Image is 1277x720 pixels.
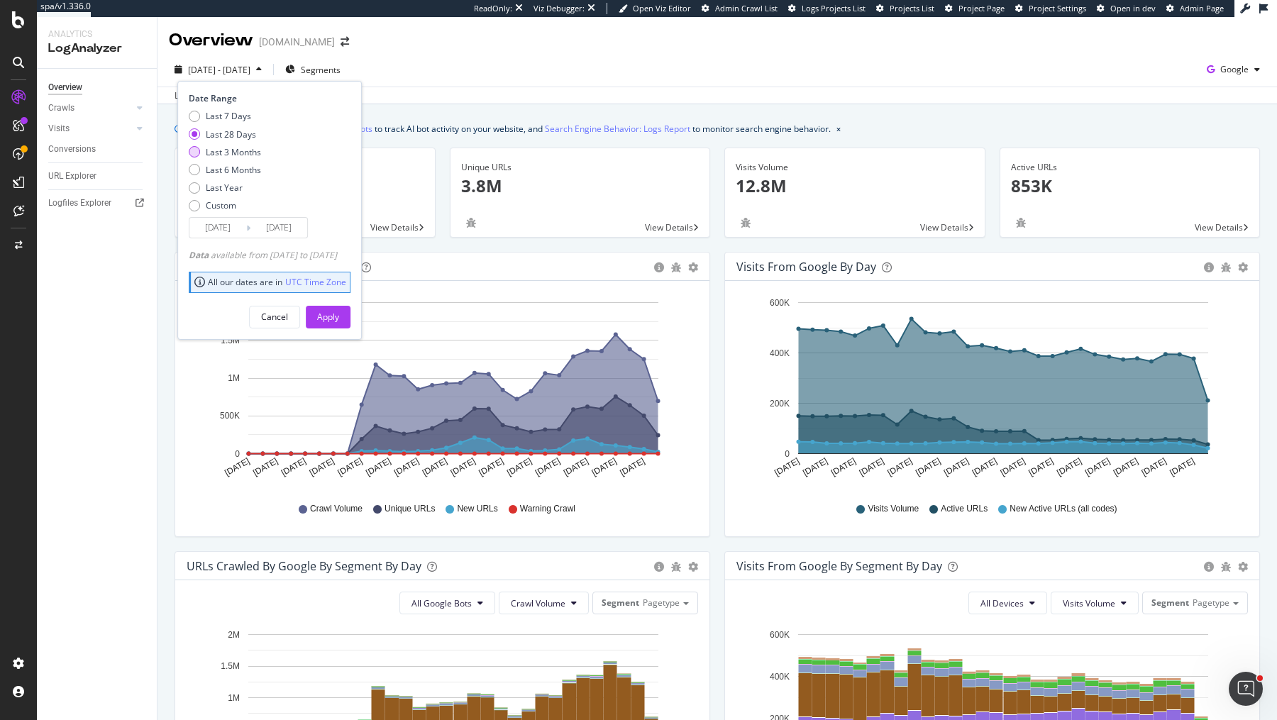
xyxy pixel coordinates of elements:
span: View Details [1195,221,1243,233]
text: 1M [228,693,240,703]
text: [DATE] [1112,456,1140,478]
a: UTC Time Zone [285,276,346,288]
button: Segments [280,58,346,81]
div: info banner [175,121,1260,136]
a: Projects List [876,3,934,14]
span: View Details [370,221,419,233]
div: Analytics [48,28,145,40]
div: gear [1238,562,1248,572]
p: 3.8M [461,174,700,198]
div: Visits [48,121,70,136]
text: [DATE] [505,456,534,478]
text: [DATE] [914,456,942,478]
div: Last 3 Months [189,146,261,158]
button: Google [1201,58,1266,81]
div: Viz Debugger: [534,3,585,14]
span: Pagetype [643,597,680,609]
span: View Details [645,221,693,233]
div: Last Year [206,182,243,194]
span: Logs Projects List [802,3,866,13]
div: Last 6 Months [206,164,261,176]
p: 12.8M [736,174,974,198]
div: All our dates are in [194,276,346,288]
span: Active URLs [941,503,988,515]
text: [DATE] [886,456,914,478]
a: Admin Crawl List [702,3,778,14]
text: [DATE] [1140,456,1168,478]
a: Overview [48,80,147,95]
div: Cancel [261,311,288,323]
span: Open in dev [1110,3,1156,13]
div: Custom [189,199,261,211]
span: Project Settings [1029,3,1086,13]
text: [DATE] [971,456,999,478]
div: URL Explorer [48,169,96,184]
span: Admin Page [1180,3,1224,13]
span: Data [189,249,211,261]
div: bug [736,218,756,228]
div: Last 3 Months [206,146,261,158]
text: 1M [228,373,240,383]
text: 600K [770,298,790,308]
a: Search Engine Behavior: Logs Report [545,121,690,136]
div: Logfiles Explorer [48,196,111,211]
text: [DATE] [999,456,1027,478]
div: Visits Volume [736,161,974,174]
div: bug [671,262,681,272]
text: 0 [235,449,240,459]
div: bug [1221,562,1231,572]
span: View Details [920,221,968,233]
div: A chart. [736,292,1249,489]
div: ReadOnly: [474,3,512,14]
button: All Devices [968,592,1047,614]
text: [DATE] [449,456,477,478]
span: Segment [1151,597,1189,609]
span: Unique URLs [385,503,435,515]
div: Visits from Google by day [736,260,876,274]
text: [DATE] [392,456,421,478]
text: [DATE] [280,456,308,478]
span: New URLs [457,503,497,515]
span: All Devices [980,597,1024,609]
span: Google [1220,63,1249,75]
div: Overview [169,28,253,52]
text: [DATE] [1168,456,1196,478]
a: Open in dev [1097,3,1156,14]
text: 1.5M [221,336,240,345]
div: Crawls [48,101,74,116]
span: Warning Crawl [520,503,575,515]
text: [DATE] [251,456,280,478]
a: Visits [48,121,133,136]
span: Segments [301,64,341,76]
div: gear [1238,262,1248,272]
text: [DATE] [421,456,449,478]
a: Conversions [48,142,147,157]
text: [DATE] [829,456,858,478]
div: Last update [175,89,252,102]
div: arrow-right-arrow-left [341,37,349,47]
span: Visits Volume [868,503,919,515]
span: Segment [602,597,639,609]
iframe: Intercom live chat [1229,672,1263,706]
div: Last Year [189,182,261,194]
span: Projects List [890,3,934,13]
text: [DATE] [858,456,886,478]
span: New Active URLs (all codes) [1010,503,1117,515]
a: Logfiles Explorer [48,196,147,211]
text: [DATE] [773,456,801,478]
span: Admin Crawl List [715,3,778,13]
text: [DATE] [1083,456,1112,478]
span: Project Page [958,3,1005,13]
text: 0 [785,449,790,459]
text: [DATE] [1027,456,1056,478]
text: 600K [770,630,790,640]
input: Start Date [189,218,246,238]
text: [DATE] [534,456,562,478]
div: circle-info [1204,262,1214,272]
text: 1.5M [221,661,240,671]
div: bug [461,218,481,228]
div: bug [1221,262,1231,272]
div: [DOMAIN_NAME] [259,35,335,49]
div: bug [671,562,681,572]
svg: A chart. [187,292,699,489]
